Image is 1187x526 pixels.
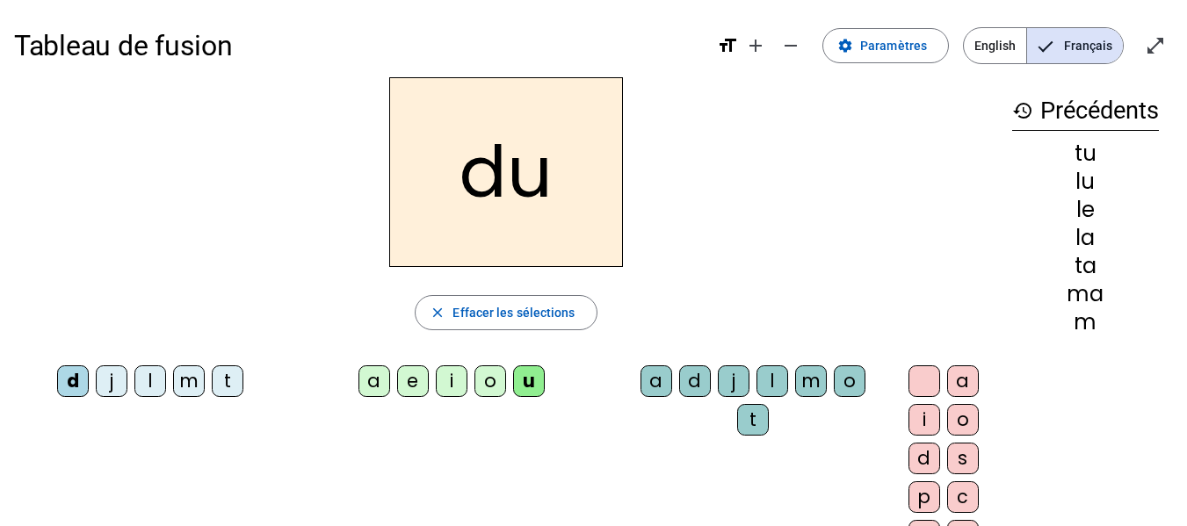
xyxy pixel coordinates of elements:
[737,404,769,436] div: t
[1012,284,1159,305] div: ma
[795,365,827,397] div: m
[1012,143,1159,164] div: tu
[212,365,243,397] div: t
[474,365,506,397] div: o
[1027,28,1123,63] span: Français
[1138,28,1173,63] button: Entrer en plein écran
[738,28,773,63] button: Augmenter la taille de la police
[717,35,738,56] mat-icon: format_size
[513,365,545,397] div: u
[1012,91,1159,131] h3: Précédents
[415,295,597,330] button: Effacer les sélections
[1012,199,1159,220] div: le
[964,28,1026,63] span: English
[745,35,766,56] mat-icon: add
[947,481,979,513] div: c
[908,443,940,474] div: d
[837,38,853,54] mat-icon: settings
[679,365,711,397] div: d
[57,365,89,397] div: d
[822,28,949,63] button: Paramètres
[452,302,575,323] span: Effacer les sélections
[134,365,166,397] div: l
[389,77,623,267] h2: du
[834,365,865,397] div: o
[1145,35,1166,56] mat-icon: open_in_full
[773,28,808,63] button: Diminuer la taille de la police
[358,365,390,397] div: a
[173,365,205,397] div: m
[14,18,703,74] h1: Tableau de fusion
[1012,171,1159,192] div: lu
[436,365,467,397] div: i
[96,365,127,397] div: j
[718,365,749,397] div: j
[947,443,979,474] div: s
[756,365,788,397] div: l
[1012,312,1159,333] div: m
[1012,100,1033,121] mat-icon: history
[397,365,429,397] div: e
[947,365,979,397] div: a
[430,305,445,321] mat-icon: close
[1012,256,1159,277] div: ta
[963,27,1124,64] mat-button-toggle-group: Language selection
[908,404,940,436] div: i
[1012,227,1159,249] div: la
[641,365,672,397] div: a
[860,35,927,56] span: Paramètres
[908,481,940,513] div: p
[947,404,979,436] div: o
[780,35,801,56] mat-icon: remove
